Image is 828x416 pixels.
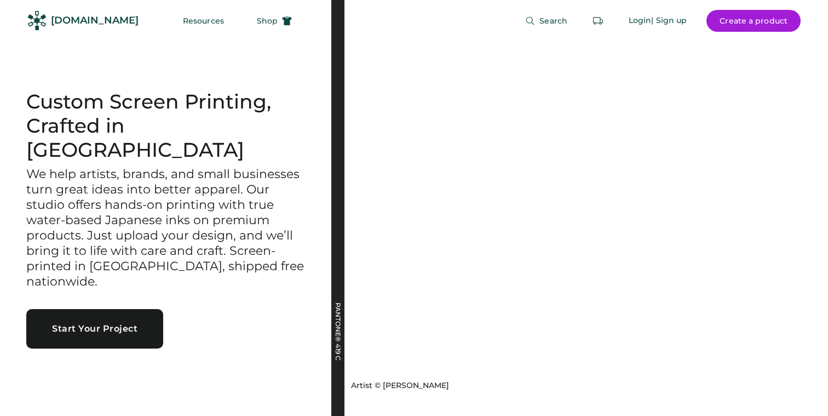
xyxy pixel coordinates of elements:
[26,309,163,349] button: Start Your Project
[27,11,47,30] img: Rendered Logo - Screens
[26,90,305,162] h1: Custom Screen Printing, Crafted in [GEOGRAPHIC_DATA]
[539,17,567,25] span: Search
[335,303,341,412] div: PANTONE® 419 C
[51,14,139,27] div: [DOMAIN_NAME]
[629,15,652,26] div: Login
[257,17,278,25] span: Shop
[512,10,580,32] button: Search
[587,10,609,32] button: Retrieve an order
[244,10,305,32] button: Shop
[351,380,449,391] div: Artist © [PERSON_NAME]
[170,10,237,32] button: Resources
[651,15,687,26] div: | Sign up
[347,376,449,391] a: Artist © [PERSON_NAME]
[26,167,305,289] h3: We help artists, brands, and small businesses turn great ideas into better apparel. Our studio of...
[706,10,801,32] button: Create a product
